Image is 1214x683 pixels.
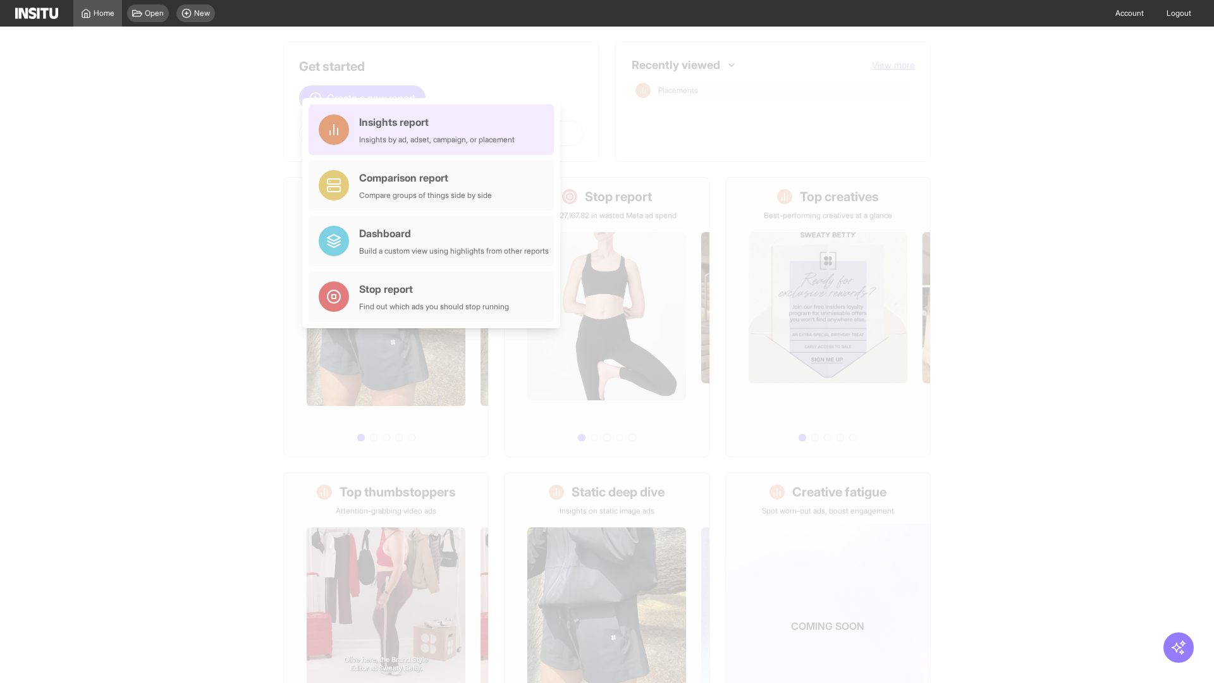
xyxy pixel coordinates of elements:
[359,226,549,241] div: Dashboard
[359,114,515,130] div: Insights report
[359,170,492,185] div: Comparison report
[359,302,509,312] div: Find out which ads you should stop running
[359,281,509,297] div: Stop report
[94,8,114,18] span: Home
[359,190,492,200] div: Compare groups of things side by side
[194,8,210,18] span: New
[359,135,515,145] div: Insights by ad, adset, campaign, or placement
[15,8,58,19] img: Logo
[359,246,549,256] div: Build a custom view using highlights from other reports
[145,8,164,18] span: Open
